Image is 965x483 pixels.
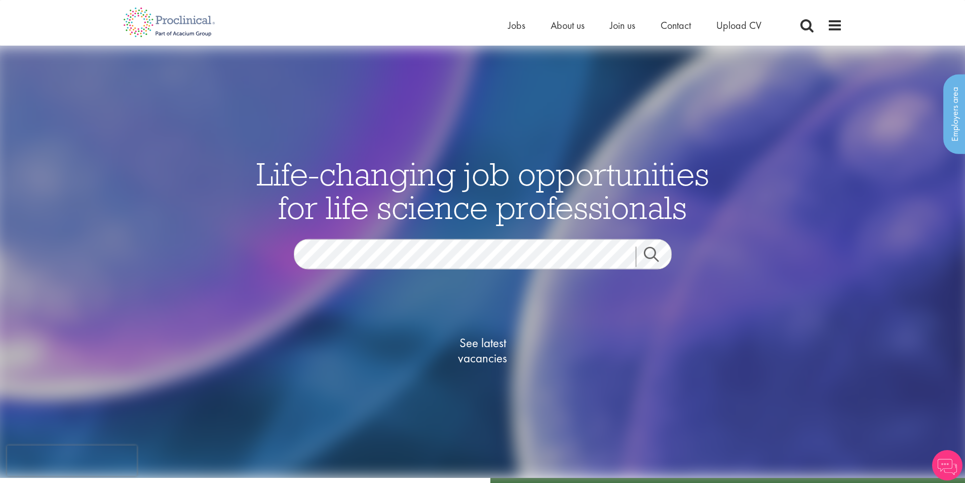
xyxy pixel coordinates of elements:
[551,19,585,32] a: About us
[7,445,137,476] iframe: reCAPTCHA
[508,19,525,32] a: Jobs
[932,450,962,480] img: Chatbot
[432,336,533,366] span: See latest vacancies
[636,247,679,267] a: Job search submit button
[716,19,761,32] a: Upload CV
[432,295,533,406] a: See latestvacancies
[256,154,709,228] span: Life-changing job opportunities for life science professionals
[661,19,691,32] a: Contact
[610,19,635,32] a: Join us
